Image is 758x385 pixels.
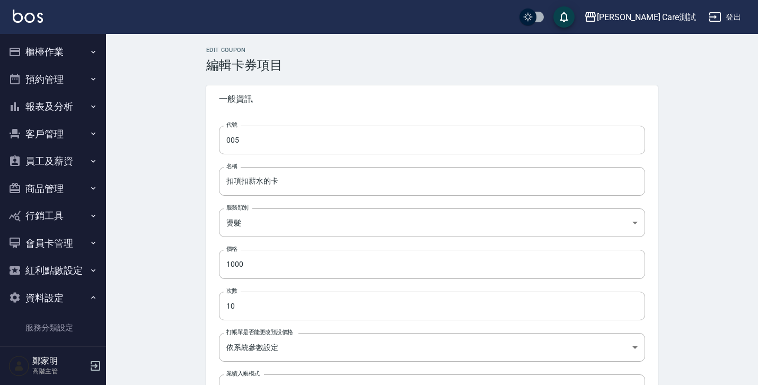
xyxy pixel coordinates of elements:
span: 一般資訊 [219,94,645,104]
img: Logo [13,10,43,23]
label: 代號 [226,121,237,129]
label: 名稱 [226,162,237,170]
button: save [553,6,575,28]
button: [PERSON_NAME] Care測試 [580,6,700,28]
a: 服務分類設定 [4,316,102,340]
p: 高階主管 [32,366,86,376]
label: 價格 [226,245,237,253]
a: 服務項目設定 [4,340,102,364]
div: 依系統參數設定 [219,333,645,362]
h5: 鄭家明 [32,356,86,366]
button: 預約管理 [4,66,102,93]
label: 次數 [226,287,237,295]
label: 服務類別 [226,204,249,212]
label: 業績入帳模式 [226,370,260,378]
button: 會員卡管理 [4,230,102,257]
button: 資料設定 [4,284,102,312]
div: 燙髮 [219,208,645,237]
button: 櫃檯作業 [4,38,102,66]
div: [PERSON_NAME] Care測試 [597,11,696,24]
button: 客戶管理 [4,120,102,148]
button: 商品管理 [4,175,102,203]
label: 打帳單是否能更改預設價格 [226,328,293,336]
button: 紅利點數設定 [4,257,102,284]
button: 行銷工具 [4,202,102,230]
button: 登出 [704,7,745,27]
img: Person [8,355,30,377]
button: 報表及分析 [4,93,102,120]
h3: 編輯卡券項目 [206,58,658,73]
h2: Edit Coupon [206,47,658,54]
button: 員工及薪資 [4,147,102,175]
